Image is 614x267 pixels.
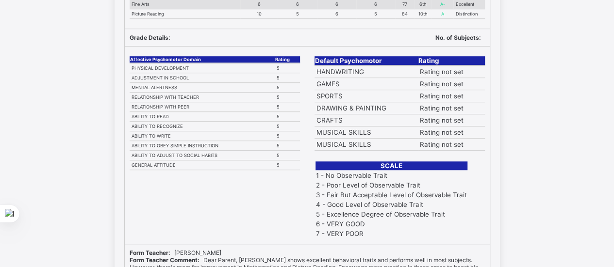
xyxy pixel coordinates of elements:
td: MUSICAL SKILLS [315,139,418,151]
td: A [431,9,454,19]
td: 4 - Good Level of Observable Trait [315,200,467,209]
td: RELATIONSHIP WITH TEACHER [130,93,275,102]
th: Affective Psychomotor Domain [130,56,275,63]
b: Grade Details: [130,34,170,41]
td: Rating not set [418,139,485,151]
th: SCALE [315,161,467,170]
td: 1 - No Observable Trait [315,171,467,180]
td: Rating not set [418,126,485,139]
td: 5 [275,122,299,131]
td: Rating not set [418,114,485,126]
td: 5 [275,73,299,83]
td: CRAFTS [315,114,418,126]
td: Rating not set [418,90,485,102]
td: 5 [275,160,299,170]
td: SPORTS [315,90,418,102]
td: 10 [240,9,278,19]
td: ADJUSTMENT IN SCHOOL [130,73,275,83]
td: 5 [275,112,299,122]
b: Form Teacher: [130,249,170,256]
td: 5 [275,63,299,73]
td: 5 [275,131,299,141]
td: 5 [275,83,299,93]
td: 5 [278,9,317,19]
td: ABILITY TO OBEY SIMPLE INSTRUCTION [130,141,275,151]
td: 2 - Poor Level of Observable Trait [315,181,467,189]
td: 84 [395,9,415,19]
td: Picture Reading [130,9,240,19]
td: ABILITY TO RECOGNIZE [130,122,275,131]
td: 7 - VERY POOR [315,229,467,238]
b: Form Teacher Comment: [130,256,199,264]
td: ABILITY TO WRITE [130,131,275,141]
td: Rating not set [418,65,485,78]
td: ABILITY TO ADJUST TO SOCIAL HABITS [130,151,275,160]
td: 5 [356,9,395,19]
td: MENTAL ALERTNESS [130,83,275,93]
td: GENERAL ATTITUDE [130,160,275,170]
td: 5 [275,151,299,160]
th: Default Psychomotor [315,56,418,65]
td: Distinction [453,9,484,19]
td: 5 [275,141,299,151]
td: MUSICAL SKILLS [315,126,418,139]
b: No. of Subjects: [435,34,481,41]
td: 5 [275,102,299,112]
td: Rating not set [418,102,485,114]
td: HANDWRITING [315,65,418,78]
td: GAMES [315,78,418,90]
td: 6 - VERY GOOD [315,220,467,228]
td: PHYSICAL DEVELOPMENT [130,63,275,73]
td: 5 [275,93,299,102]
td: Rating not set [418,78,485,90]
td: ABILITY TO READ [130,112,275,122]
th: Rating [418,56,485,65]
td: RELATIONSHIP WITH PEER [130,102,275,112]
td: 3 - Fair But Acceptable Level of Observable Trait [315,190,467,199]
th: Rating [275,56,299,63]
td: 10th [415,9,431,19]
td: DRAWING & PAINTING [315,102,418,114]
td: 5 - Excellence Degree of Observable Trait [315,210,467,219]
td: 6 [317,9,356,19]
span: [PERSON_NAME] [130,249,221,256]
